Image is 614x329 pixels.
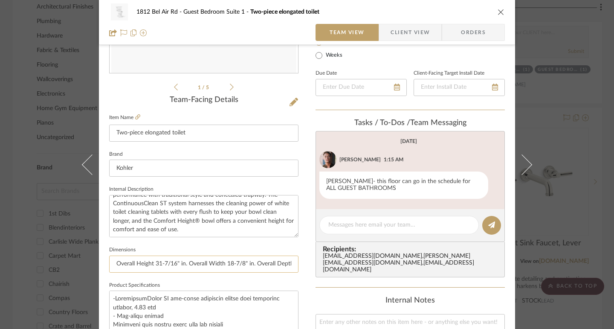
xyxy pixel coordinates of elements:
div: [PERSON_NAME] [339,156,381,163]
span: 1812 Bel Air Rd [136,9,183,15]
input: Enter Item Name [109,125,298,142]
label: Item Name [109,114,140,121]
div: [EMAIL_ADDRESS][DOMAIN_NAME] , [PERSON_NAME][EMAIL_ADDRESS][DOMAIN_NAME] , [EMAIL_ADDRESS][DOMAIN... [323,253,501,274]
div: Team-Facing Details [109,96,298,105]
img: a2497b2d-a1a4-483f-9b0d-4fa1f75d8f46.png [319,151,336,168]
label: Internal Description [109,187,153,192]
span: Orders [452,24,495,41]
div: Internal Notes [316,296,505,306]
span: Client View [391,24,430,41]
input: Enter Install Date [414,79,505,96]
input: Enter Due Date [316,79,407,96]
label: Due Date [316,71,337,76]
label: Client-Facing Target Install Date [414,71,484,76]
span: Tasks / To-Dos / [354,119,410,127]
button: close [497,8,505,16]
input: Enter the dimensions of this item [109,256,298,273]
div: [PERSON_NAME]- this floor can go in the schedule for ALL GUEST BATHROOMS [319,172,488,199]
span: 5 [206,85,210,90]
span: Two-piece elongated toilet [250,9,319,15]
span: / [202,85,206,90]
label: Brand [109,152,123,157]
div: [DATE] [400,138,417,144]
span: Recipients: [323,245,501,253]
label: Weeks [324,52,342,59]
label: Product Specifications [109,283,160,288]
input: Enter Brand [109,160,298,177]
img: 5d043169-bb36-4fc8-baf3-822ac0ea0b33_48x40.jpg [109,3,130,20]
div: 1:15 AM [384,156,403,163]
span: 1 [198,85,202,90]
label: Dimensions [109,248,136,252]
span: Team View [330,24,365,41]
div: team Messaging [316,119,505,128]
mat-radio-group: Select item type [316,37,359,61]
span: Guest Bedroom Suite 1 [183,9,250,15]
